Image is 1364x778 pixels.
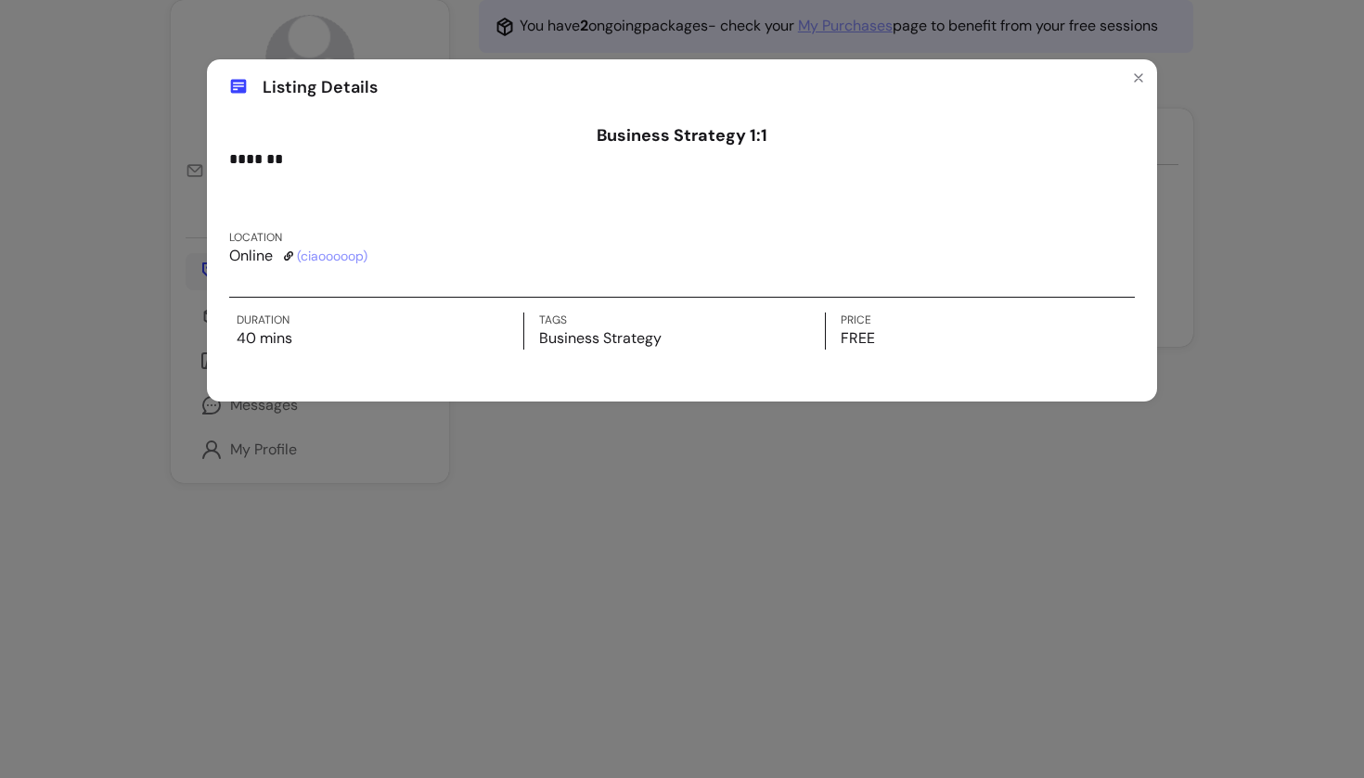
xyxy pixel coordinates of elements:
[229,230,367,245] label: Location
[229,245,367,267] p: Online
[539,327,826,350] p: Business Strategy
[229,122,1135,148] h1: Business Strategy 1:1
[263,74,378,100] span: Listing Details
[841,327,1127,350] p: FREE
[237,312,523,327] label: Duration
[297,247,367,265] a: (ciaooooop)
[1124,63,1153,93] button: Close
[841,312,1127,327] label: Price
[237,327,523,350] p: 40 mins
[539,312,826,327] label: Tags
